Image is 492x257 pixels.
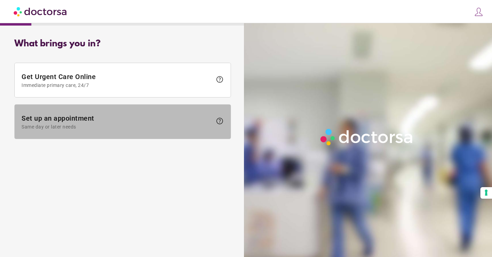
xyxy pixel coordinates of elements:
span: help [216,117,224,125]
span: Same day or later needs [22,124,212,130]
span: Get Urgent Care Online [22,73,212,88]
div: What brings you in? [14,39,231,49]
img: Doctorsa.com [14,4,68,19]
span: help [216,75,224,84]
button: Your consent preferences for tracking technologies [480,187,492,199]
span: Set up an appointment [22,114,212,130]
span: Immediate primary care, 24/7 [22,82,212,88]
img: icons8-customer-100.png [474,7,483,17]
img: Logo-Doctorsa-trans-White-partial-flat.png [318,126,416,148]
